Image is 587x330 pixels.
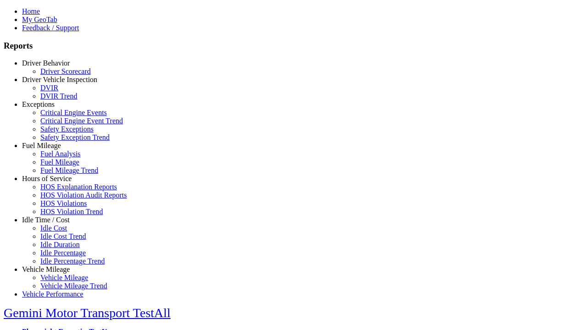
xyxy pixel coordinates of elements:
[40,241,80,248] a: Idle Duration
[40,109,107,116] a: Critical Engine Events
[40,92,77,100] a: DVIR Trend
[40,150,81,158] a: Fuel Analysis
[40,191,127,199] a: HOS Violation Audit Reports
[22,59,70,67] a: Driver Behavior
[40,224,67,232] a: Idle Cost
[40,158,79,166] a: Fuel Mileage
[40,282,107,290] a: Vehicle Mileage Trend
[40,84,58,92] a: DVIR
[22,100,55,108] a: Exceptions
[4,41,583,51] h3: Reports
[40,249,86,257] a: Idle Percentage
[22,76,97,83] a: Driver Vehicle Inspection
[22,175,72,182] a: Hours of Service
[40,257,105,265] a: Idle Percentage Trend
[40,125,94,133] a: Safety Exceptions
[22,290,83,298] a: Vehicle Performance
[40,208,103,215] a: HOS Violation Trend
[22,16,57,23] a: My GeoTab
[40,117,123,125] a: Critical Engine Event Trend
[40,232,86,240] a: Idle Cost Trend
[22,265,70,273] a: Vehicle Mileage
[22,7,40,15] a: Home
[22,24,79,32] a: Feedback / Support
[22,216,70,224] a: Idle Time / Cost
[22,142,61,149] a: Fuel Mileage
[4,306,171,320] a: Gemini Motor Transport TestAll
[40,274,88,281] a: Vehicle Mileage
[40,133,110,141] a: Safety Exception Trend
[40,183,117,191] a: HOS Explanation Reports
[40,199,87,207] a: HOS Violations
[40,166,98,174] a: Fuel Mileage Trend
[40,67,91,75] a: Driver Scorecard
